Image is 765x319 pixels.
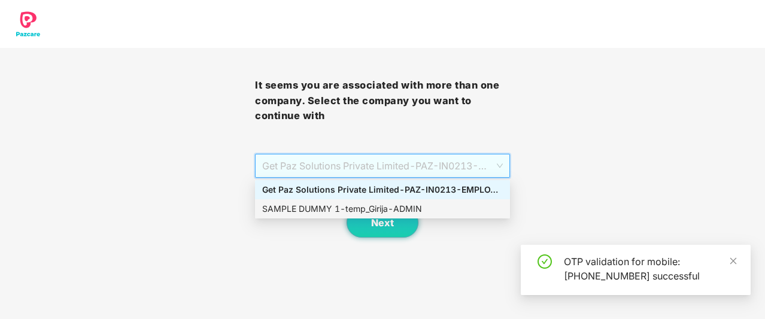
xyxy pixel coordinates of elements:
[538,254,552,269] span: check-circle
[262,202,503,215] div: SAMPLE DUMMY 1 - temp_Girija - ADMIN
[729,257,737,265] span: close
[262,154,503,177] span: Get Paz Solutions Private Limited - PAZ-IN0213 - EMPLOYEE
[255,78,510,124] h3: It seems you are associated with more than one company. Select the company you want to continue with
[371,217,394,229] span: Next
[347,208,418,238] button: Next
[564,254,736,283] div: OTP validation for mobile: [PHONE_NUMBER] successful
[262,183,503,196] div: Get Paz Solutions Private Limited - PAZ-IN0213 - EMPLOYEE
